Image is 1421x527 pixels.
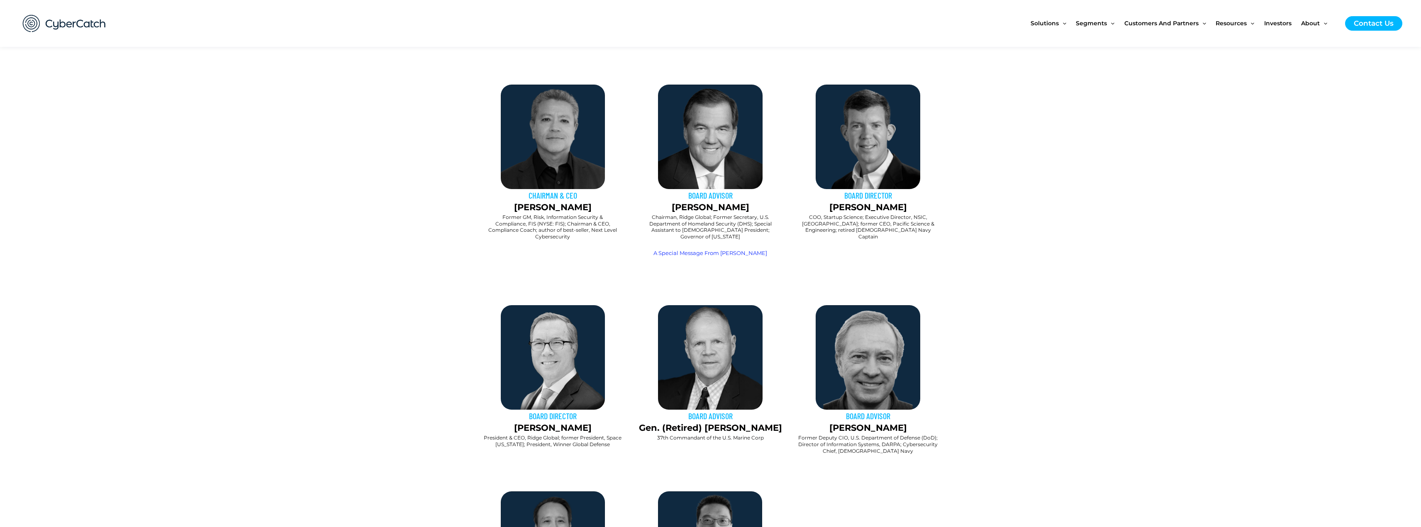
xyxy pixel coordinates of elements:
[644,214,777,240] h2: Chairman, Ridge Global; Former Secretary, U.S. Department of Homeland Security (DHS); Special Ass...
[793,435,943,454] h2: Former Deputy CIO, U.S. Department of Defense (DoD); Director of Information Systems, DARPA; Cybe...
[793,421,943,435] p: [PERSON_NAME]
[793,201,943,214] p: [PERSON_NAME]
[802,214,934,240] h2: COO, Startup Science; Executive Director, NSIC, [GEOGRAPHIC_DATA]; former CEO, Pacific Science & ...
[636,190,785,201] h3: BOARD ADVISOR
[487,214,619,240] h2: Former GM, Risk, Information Security & Compliance, FIS (NYSE: FIS); Chairman & CEO, Compliance C...
[1264,6,1292,41] span: Investors
[1199,6,1206,41] span: Menu Toggle
[1216,6,1247,41] span: Resources
[1031,6,1059,41] span: Solutions
[636,421,785,435] p: Gen. (Retired) [PERSON_NAME]
[636,201,785,214] p: [PERSON_NAME]
[1124,6,1199,41] span: Customers and Partners
[1107,6,1114,41] span: Menu Toggle
[478,201,628,214] p: [PERSON_NAME]
[1320,6,1327,41] span: Menu Toggle
[793,410,943,421] h3: BOARD ADVISOR
[1264,6,1301,41] a: Investors
[478,435,628,447] h2: President & CEO, Ridge Global; former President, Space [US_STATE]; President, Winner Global Defense
[1301,6,1320,41] span: About
[478,421,628,435] p: [PERSON_NAME]
[1031,6,1337,41] nav: Site Navigation: New Main Menu
[1247,6,1254,41] span: Menu Toggle
[1076,6,1107,41] span: Segments
[653,250,767,256] a: A Special Message From [PERSON_NAME]
[1345,16,1402,31] a: Contact Us
[478,190,628,201] h3: CHAIRMAN & CEO
[1059,6,1066,41] span: Menu Toggle
[15,6,114,41] img: CyberCatch
[636,435,785,441] h2: 37th Commandant of the U.S. Marine Corp
[793,190,943,201] h3: BOARD DIRECTOR
[636,410,785,421] h3: BOARD ADVISOR
[478,410,628,421] h3: BOARD DIRECTOR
